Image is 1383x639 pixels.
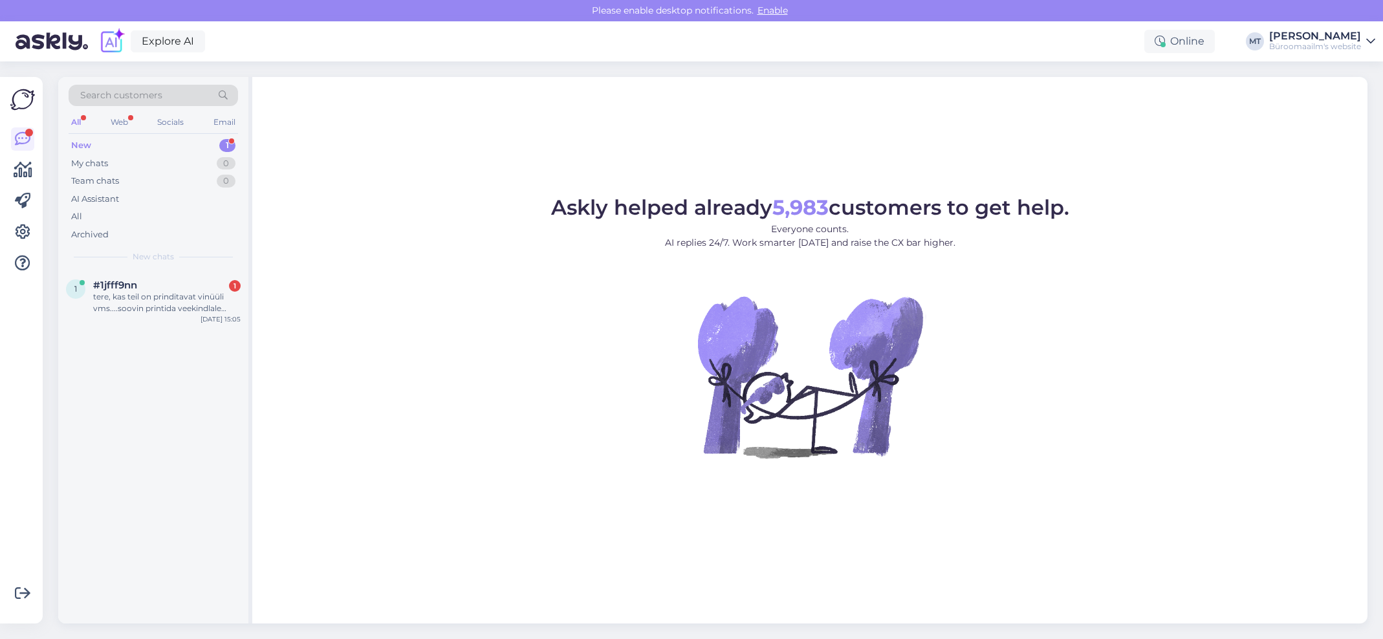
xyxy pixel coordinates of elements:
span: Enable [754,5,792,16]
a: Explore AI [131,30,205,52]
div: Socials [155,114,186,131]
div: [DATE] 15:05 [201,314,241,324]
div: 0 [217,175,235,188]
div: Archived [71,228,109,241]
div: 1 [229,280,241,292]
img: No Chat active [693,260,926,493]
div: tere, kas teil on prinditavat vinüüli vms....soovin printida veekindlale materjalile :) [93,291,241,314]
div: All [69,114,83,131]
span: Search customers [80,89,162,102]
b: 5,983 [772,195,829,220]
div: My chats [71,157,108,170]
div: Email [211,114,238,131]
span: New chats [133,251,174,263]
span: 1 [74,284,77,294]
div: Web [108,114,131,131]
a: [PERSON_NAME]Büroomaailm's website [1269,31,1375,52]
span: #1jfff9nn [93,279,137,291]
div: Team chats [71,175,119,188]
span: Askly helped already customers to get help. [551,195,1069,220]
div: 1 [219,139,235,152]
div: 0 [217,157,235,170]
div: [PERSON_NAME] [1269,31,1361,41]
div: Online [1144,30,1215,53]
img: explore-ai [98,28,125,55]
p: Everyone counts. AI replies 24/7. Work smarter [DATE] and raise the CX bar higher. [551,222,1069,250]
div: MT [1246,32,1264,50]
div: All [71,210,82,223]
div: New [71,139,91,152]
div: Büroomaailm's website [1269,41,1361,52]
div: AI Assistant [71,193,119,206]
img: Askly Logo [10,87,35,112]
